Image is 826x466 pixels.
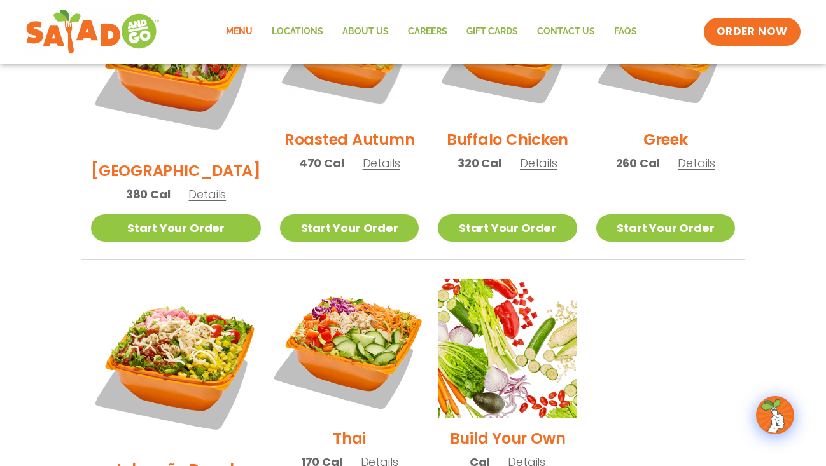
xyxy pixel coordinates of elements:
img: Product photo for Thai Salad [268,267,431,430]
span: Details [363,155,400,171]
a: Start Your Order [91,214,261,242]
h2: Thai [333,427,366,449]
img: Product photo for Build Your Own [438,279,577,418]
img: new-SAG-logo-768×292 [25,6,160,57]
span: 320 Cal [458,154,501,172]
a: ORDER NOW [704,18,801,46]
a: Start Your Order [280,214,419,242]
span: 260 Cal [616,154,660,172]
span: 380 Cal [126,186,171,203]
a: About Us [333,17,398,46]
img: wpChatIcon [757,397,793,433]
span: 470 Cal [299,154,344,172]
a: Locations [262,17,333,46]
span: Details [678,155,715,171]
a: GIFT CARDS [457,17,528,46]
a: Menu [216,17,262,46]
h2: Roasted Autumn [284,128,415,151]
a: FAQs [605,17,647,46]
a: Start Your Order [596,214,735,242]
span: Details [520,155,557,171]
a: Contact Us [528,17,605,46]
img: Product photo for Jalapeño Ranch Salad [91,279,261,449]
a: Careers [398,17,457,46]
h2: Build Your Own [450,427,566,449]
h2: Greek [643,128,688,151]
h2: Buffalo Chicken [447,128,568,151]
span: ORDER NOW [717,24,788,39]
nav: Menu [216,17,647,46]
h2: [GEOGRAPHIC_DATA] [91,160,261,182]
a: Start Your Order [438,214,577,242]
span: Details [188,186,226,202]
